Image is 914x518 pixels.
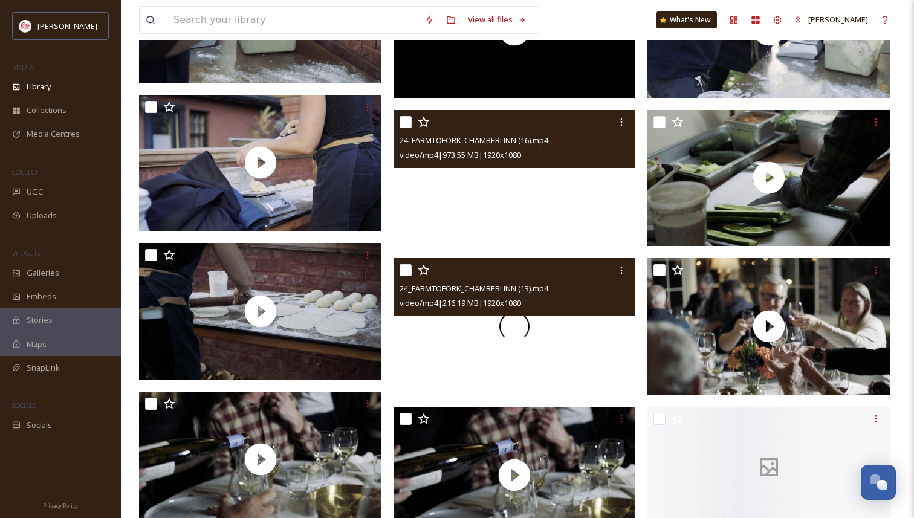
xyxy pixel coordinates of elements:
[43,502,78,510] span: Privacy Policy
[139,95,381,231] img: thumbnail
[27,128,80,140] span: Media Centres
[647,110,890,247] img: thumbnail
[27,419,52,431] span: Socials
[394,110,636,247] video: 24_FARMTOFORK_CHAMBERLINN (16).mp4
[861,465,896,500] button: Open Chat
[12,248,40,257] span: WIDGETS
[27,267,59,279] span: Galleries
[808,14,868,25] span: [PERSON_NAME]
[400,283,548,294] span: 24_FARMTOFORK_CHAMBERLINN (13).mp4
[43,497,78,512] a: Privacy Policy
[167,7,418,33] input: Search your library
[37,21,97,31] span: [PERSON_NAME]
[19,20,31,32] img: images%20(1).png
[400,135,548,146] span: 24_FARMTOFORK_CHAMBERLINN (16).mp4
[27,362,60,374] span: SnapLink
[27,210,57,221] span: Uploads
[647,258,890,395] img: thumbnail
[462,8,533,31] a: View all files
[27,105,66,116] span: Collections
[12,62,33,71] span: MEDIA
[656,11,717,28] a: What's New
[27,314,53,326] span: Stories
[27,81,51,92] span: Library
[27,291,56,302] span: Embeds
[400,297,521,308] span: video/mp4 | 216.19 MB | 1920 x 1080
[139,243,381,380] img: thumbnail
[27,186,43,198] span: UGC
[12,401,36,410] span: SOCIALS
[12,167,38,176] span: COLLECT
[27,338,47,350] span: Maps
[788,8,874,31] a: [PERSON_NAME]
[400,149,521,160] span: video/mp4 | 973.55 MB | 1920 x 1080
